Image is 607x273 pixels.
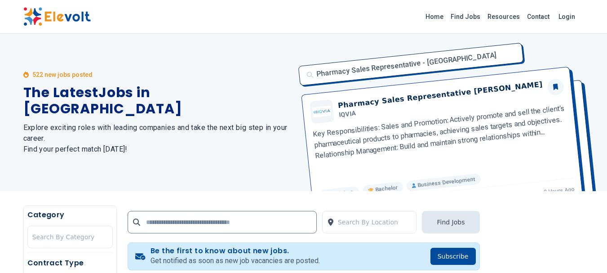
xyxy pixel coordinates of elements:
[484,9,523,24] a: Resources
[23,122,293,155] h2: Explore exciting roles with leading companies and take the next big step in your career. Find you...
[151,246,320,255] h4: Be the first to know about new jobs.
[562,230,607,273] iframe: Chat Widget
[422,211,479,233] button: Find Jobs
[553,8,580,26] a: Login
[32,70,93,79] p: 522 new jobs posted
[447,9,484,24] a: Find Jobs
[151,255,320,266] p: Get notified as soon as new job vacancies are posted.
[430,248,476,265] button: Subscribe
[23,7,91,26] img: Elevolt
[422,9,447,24] a: Home
[23,85,293,117] h1: The Latest Jobs in [GEOGRAPHIC_DATA]
[27,258,113,269] h5: Contract Type
[27,210,113,220] h5: Category
[523,9,553,24] a: Contact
